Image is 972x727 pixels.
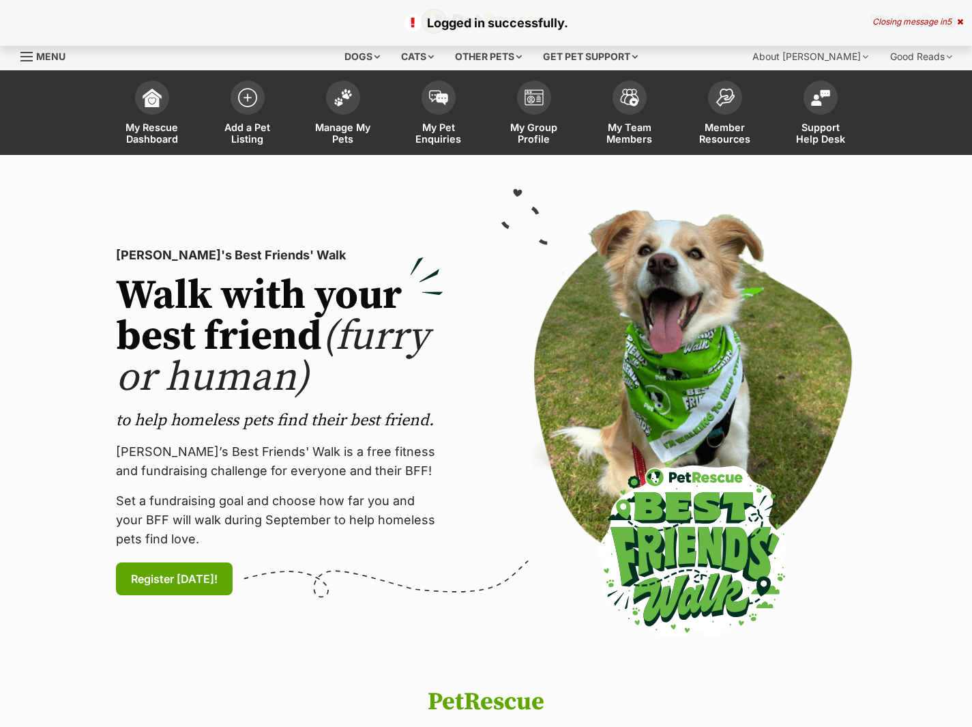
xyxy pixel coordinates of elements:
[20,43,75,68] a: Menu
[599,122,660,145] span: My Team Members
[238,88,257,107] img: add-pet-listing-icon-0afa8454b4691262ce3f59096e99ab1cd57d4a30225e0717b998d2c9b9846f56.svg
[677,74,773,155] a: Member Resources
[295,74,391,155] a: Manage My Pets
[773,74,868,155] a: Support Help Desk
[525,89,544,106] img: group-profile-icon-3fa3cf56718a62981997c0bc7e787c4b2cf8bcc04b72c1350f741eb67cf2f40e.svg
[392,43,443,70] div: Cats
[429,90,448,105] img: pet-enquiries-icon-7e3ad2cf08bfb03b45e93fb7055b45f3efa6380592205ae92323e6603595dc1f.svg
[36,51,65,62] span: Menu
[116,276,443,399] h2: Walk with your best friend
[116,311,429,403] span: (furry or human)
[582,74,677,155] a: My Team Members
[620,89,639,106] img: team-members-icon-5396bd8760b3fe7c0b43da4ab00e1e3bb1a5d9ba89233759b79545d2d3fc5d0d.svg
[486,74,582,155] a: My Group Profile
[716,88,735,106] img: member-resources-icon-8e73f808a243e03378d46382f2149f9095a855e16c252ad45f914b54edf8863c.svg
[116,491,443,549] p: Set a fundraising goal and choose how far you and your BFF will walk during September to help hom...
[694,122,756,145] span: Member Resources
[104,74,200,155] a: My Rescue Dashboard
[881,43,962,70] div: Good Reads
[391,74,486,155] a: My Pet Enquiries
[116,410,443,431] p: to help homeless pets find their best friend.
[408,122,469,145] span: My Pet Enquiries
[116,562,233,595] a: Register [DATE]!
[533,43,647,70] div: Get pet support
[200,74,295,155] a: Add a Pet Listing
[116,246,443,265] p: [PERSON_NAME]'s Best Friends' Walk
[143,88,162,107] img: dashboard-icon-eb2f2d2d3e046f16d808141f083e7271f6b2e854fb5c12c21221c1fb7104beca.svg
[334,89,353,106] img: manage-my-pets-icon-02211641906a0b7f246fdf0571729dbe1e7629f14944591b6c1af311fb30b64b.svg
[335,43,389,70] div: Dogs
[121,122,183,145] span: My Rescue Dashboard
[131,571,218,587] span: Register [DATE]!
[445,43,531,70] div: Other pets
[503,122,565,145] span: My Group Profile
[312,122,374,145] span: Manage My Pets
[811,89,830,106] img: help-desk-icon-fdf02630f3aa405de69fd3d07c3f3aa587a6932b1a1747fa1d2bba05be0121f9.svg
[217,122,278,145] span: Add a Pet Listing
[276,689,696,716] h1: PetRescue
[116,442,443,481] p: [PERSON_NAME]’s Best Friends' Walk is a free fitness and fundraising challenge for everyone and t...
[790,122,851,145] span: Support Help Desk
[743,43,878,70] div: About [PERSON_NAME]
